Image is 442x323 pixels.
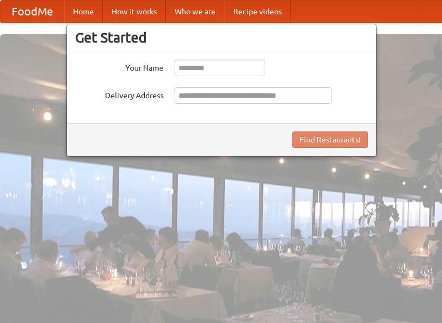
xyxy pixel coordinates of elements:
a: Who we are [166,1,224,23]
a: Home [64,1,103,23]
label: Delivery Address [75,87,164,101]
h3: Get Started [75,29,368,46]
button: Find Restaurants! [292,131,368,148]
a: Recipe videos [224,1,291,23]
a: FoodMe [1,1,64,23]
label: Your Name [75,60,164,73]
a: How it works [103,1,166,23]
